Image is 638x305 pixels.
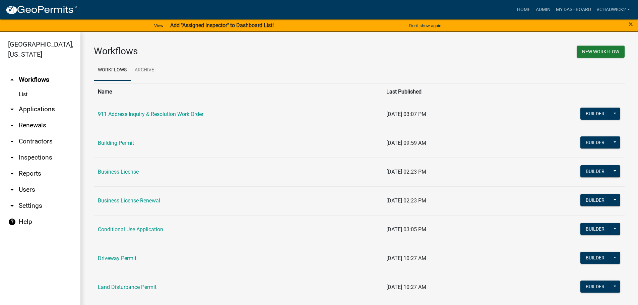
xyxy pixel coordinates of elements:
button: Close [629,20,633,28]
a: VChadwick2 [594,3,633,16]
i: help [8,218,16,226]
span: [DATE] 09:59 AM [386,140,426,146]
i: arrow_drop_down [8,170,16,178]
i: arrow_drop_down [8,186,16,194]
button: Builder [580,194,610,206]
a: Admin [533,3,553,16]
h3: Workflows [94,46,354,57]
i: arrow_drop_up [8,76,16,84]
i: arrow_drop_down [8,202,16,210]
a: My Dashboard [553,3,594,16]
span: [DATE] 03:07 PM [386,111,426,117]
button: Builder [580,165,610,177]
button: Builder [580,136,610,148]
th: Last Published [382,83,503,100]
a: Business License Renewal [98,197,160,204]
a: Archive [131,60,158,81]
span: [DATE] 03:05 PM [386,226,426,233]
a: Business License [98,169,139,175]
a: Conditional Use Application [98,226,163,233]
span: × [629,19,633,29]
a: View [151,20,166,31]
a: 911 Address Inquiry & Resolution Work Order [98,111,203,117]
i: arrow_drop_down [8,154,16,162]
a: Land Disturbance Permit [98,284,156,290]
i: arrow_drop_down [8,121,16,129]
button: Builder [580,281,610,293]
i: arrow_drop_down [8,105,16,113]
a: Workflows [94,60,131,81]
button: New Workflow [577,46,625,58]
a: Building Permit [98,140,134,146]
button: Builder [580,223,610,235]
a: Driveway Permit [98,255,136,261]
span: [DATE] 02:23 PM [386,197,426,204]
span: [DATE] 02:23 PM [386,169,426,175]
button: Builder [580,252,610,264]
strong: Add "Assigned Inspector" to Dashboard List! [170,22,274,28]
a: Home [514,3,533,16]
span: [DATE] 10:27 AM [386,255,426,261]
th: Name [94,83,382,100]
button: Don't show again [406,20,444,31]
button: Builder [580,108,610,120]
span: [DATE] 10:27 AM [386,284,426,290]
i: arrow_drop_down [8,137,16,145]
